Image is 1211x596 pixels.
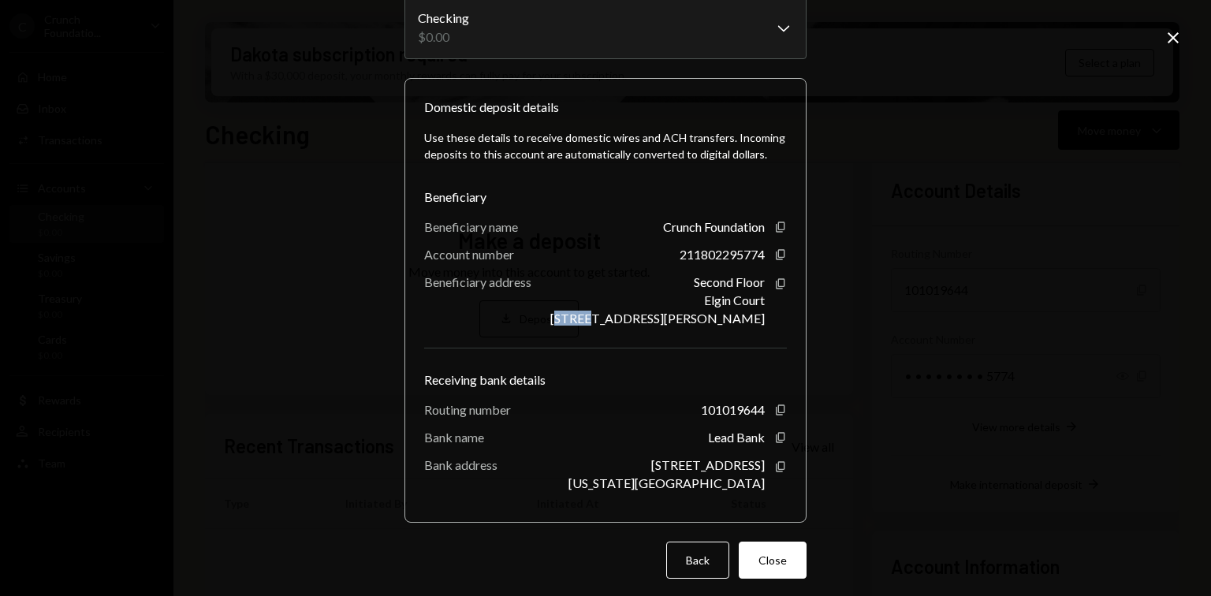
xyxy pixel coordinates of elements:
[424,457,497,472] div: Bank address
[424,371,787,389] div: Receiving bank details
[701,402,765,417] div: 101019644
[568,475,765,490] div: [US_STATE][GEOGRAPHIC_DATA]
[704,292,765,307] div: Elgin Court
[424,430,484,445] div: Bank name
[666,542,729,579] button: Back
[424,98,559,117] div: Domestic deposit details
[663,219,765,234] div: Crunch Foundation
[424,247,514,262] div: Account number
[708,430,765,445] div: Lead Bank
[550,311,765,326] div: [STREET_ADDRESS][PERSON_NAME]
[680,247,765,262] div: 211802295774
[424,274,531,289] div: Beneficiary address
[424,129,787,162] div: Use these details to receive domestic wires and ACH transfers. Incoming deposits to this account ...
[424,402,511,417] div: Routing number
[694,274,765,289] div: Second Floor
[651,457,765,472] div: [STREET_ADDRESS]
[739,542,807,579] button: Close
[424,219,518,234] div: Beneficiary name
[424,188,787,207] div: Beneficiary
